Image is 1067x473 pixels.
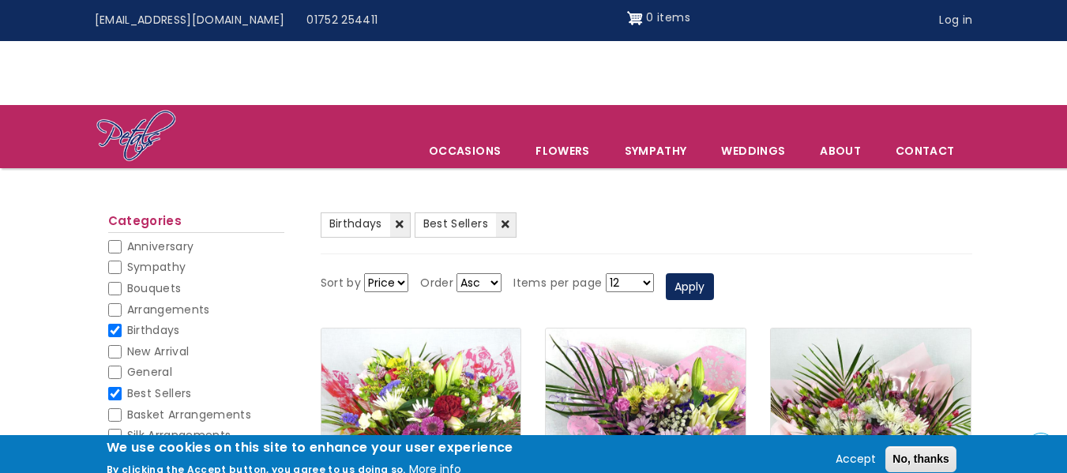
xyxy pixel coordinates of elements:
[127,385,192,401] span: Best Sellers
[84,6,296,36] a: [EMAIL_ADDRESS][DOMAIN_NAME]
[295,6,389,36] a: 01752 254411
[107,439,513,456] h2: We use cookies on this site to enhance your user experience
[885,446,956,473] button: No, thanks
[127,343,190,359] span: New Arrival
[646,9,689,25] span: 0 items
[127,280,182,296] span: Bouquets
[108,214,284,233] h2: Categories
[127,302,210,317] span: Arrangements
[627,6,643,31] img: Shopping cart
[420,274,453,293] label: Order
[96,109,177,164] img: Home
[127,259,186,275] span: Sympathy
[704,134,802,167] span: Weddings
[329,216,382,231] span: Birthdays
[127,322,180,338] span: Birthdays
[666,273,714,300] button: Apply
[127,407,252,422] span: Basket Arrangements
[321,274,361,293] label: Sort by
[803,134,877,167] a: About
[412,134,517,167] span: Occasions
[829,450,882,469] button: Accept
[127,364,172,380] span: General
[127,238,194,254] span: Anniversary
[519,134,606,167] a: Flowers
[513,274,602,293] label: Items per page
[127,427,231,443] span: Silk Arrangements
[879,134,971,167] a: Contact
[423,216,488,231] span: Best Sellers
[415,212,517,238] a: Best Sellers
[627,6,690,31] a: Shopping cart 0 items
[321,212,411,238] a: Birthdays
[928,6,983,36] a: Log in
[608,134,704,167] a: Sympathy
